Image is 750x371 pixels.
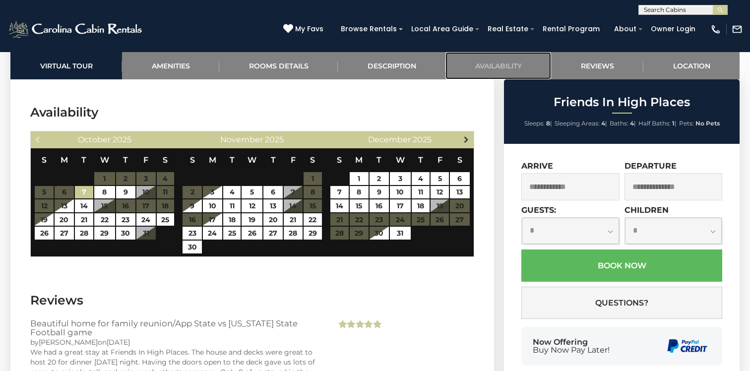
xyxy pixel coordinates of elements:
[209,155,216,165] span: Monday
[450,172,469,185] a: 6
[61,155,68,165] span: Monday
[506,96,737,109] h2: Friends In High Places
[143,155,148,165] span: Friday
[338,52,445,79] a: Description
[413,135,432,144] span: 2025
[679,120,694,127] span: Pets:
[390,227,411,240] a: 31
[157,213,175,226] a: 25
[304,213,322,226] a: 22
[116,213,135,226] a: 23
[406,21,478,37] a: Local Area Guide
[412,186,430,199] a: 11
[75,199,93,212] a: 14
[546,120,550,127] strong: 8
[183,227,202,240] a: 23
[695,120,720,127] strong: No Pets
[601,120,605,127] strong: 4
[94,186,115,199] a: 8
[437,155,442,165] span: Friday
[457,155,462,165] span: Saturday
[136,213,156,226] a: 24
[190,155,195,165] span: Sunday
[116,227,135,240] a: 30
[330,186,349,199] a: 7
[350,199,368,212] a: 15
[412,199,430,212] a: 18
[203,186,222,199] a: 3
[524,120,545,127] span: Sleeps:
[310,155,315,165] span: Saturday
[75,227,93,240] a: 28
[55,227,74,240] a: 27
[412,172,430,185] a: 4
[625,205,669,215] label: Children
[242,213,262,226] a: 19
[219,52,338,79] a: Rooms Details
[483,21,533,37] a: Real Estate
[123,155,128,165] span: Thursday
[610,117,636,130] li: |
[75,186,93,199] a: 7
[30,292,474,309] h3: Reviews
[42,155,47,165] span: Sunday
[643,52,740,79] a: Location
[521,287,722,319] button: Questions?
[284,213,302,226] a: 21
[163,155,168,165] span: Saturday
[521,161,553,171] label: Arrive
[390,172,411,185] a: 3
[203,213,222,226] a: 17
[94,227,115,240] a: 29
[122,52,219,79] a: Amenities
[39,338,98,347] span: [PERSON_NAME]
[263,186,283,199] a: 6
[242,186,262,199] a: 5
[638,120,671,127] span: Half Baths:
[263,227,283,240] a: 27
[370,172,389,185] a: 2
[555,117,607,130] li: |
[75,213,93,226] a: 21
[7,19,145,39] img: White-1-2.png
[81,155,86,165] span: Tuesday
[370,186,389,199] a: 9
[350,186,368,199] a: 8
[242,227,262,240] a: 26
[555,120,600,127] span: Sleeping Areas:
[55,213,74,226] a: 20
[370,199,389,212] a: 16
[396,155,405,165] span: Wednesday
[223,213,241,226] a: 18
[203,199,222,212] a: 10
[538,21,605,37] a: Rental Program
[533,346,610,354] span: Buy Now Pay Later!
[355,155,363,165] span: Monday
[203,227,222,240] a: 24
[78,135,111,144] span: October
[30,319,321,337] h3: Beautiful home for family reunion/App State vs [US_STATE] State Football game
[283,24,326,35] a: My Favs
[390,199,411,212] a: 17
[390,186,411,199] a: 10
[55,199,74,212] a: 13
[94,213,115,226] a: 22
[116,186,135,199] a: 9
[263,199,283,212] a: 13
[304,227,322,240] a: 29
[30,104,474,121] h3: Availability
[336,21,402,37] a: Browse Rentals
[551,52,643,79] a: Reviews
[30,337,321,347] div: by on
[10,52,122,79] a: Virtual Tour
[418,155,423,165] span: Thursday
[376,155,381,165] span: Tuesday
[524,117,552,130] li: |
[732,24,743,35] img: mail-regular-white.png
[521,249,722,282] button: Book Now
[710,24,721,35] img: phone-regular-white.png
[220,135,263,144] span: November
[646,21,700,37] a: Owner Login
[431,186,449,199] a: 12
[431,172,449,185] a: 5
